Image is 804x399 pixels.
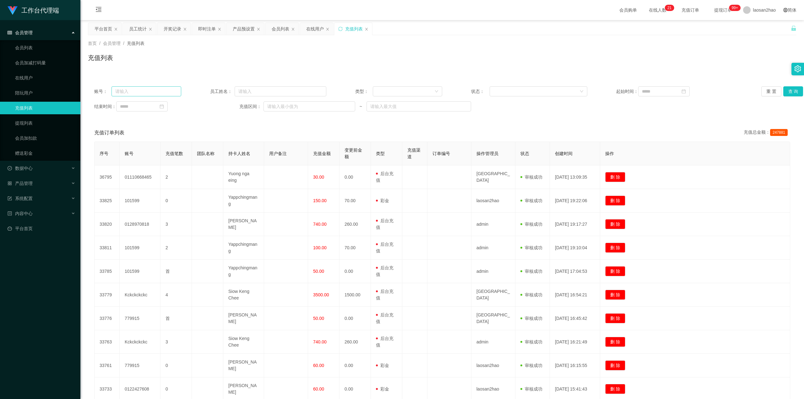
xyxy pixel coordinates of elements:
a: 会员列表 [15,41,75,54]
span: 在线人数 [646,8,670,12]
button: 删 除 [605,243,625,253]
i: 图标: close [365,27,368,31]
div: 开奖记录 [164,23,181,35]
a: 会员加扣款 [15,132,75,144]
span: 审核成功 [520,269,542,274]
span: 彩金 [376,363,389,368]
span: 50.00 [313,269,324,274]
button: 删 除 [605,360,625,370]
span: 后台充值 [376,218,394,230]
td: 101599 [120,236,160,260]
span: 账号： [94,88,111,95]
span: 账号 [125,151,133,156]
span: 用户备注 [269,151,287,156]
span: 充值渠道 [407,148,421,159]
span: / [123,41,124,46]
span: 订单编号 [432,151,450,156]
i: 图标: close [183,27,187,31]
td: [GEOGRAPHIC_DATA] [471,165,515,189]
span: 彩金 [376,386,389,391]
td: 779915 [120,354,160,377]
span: 审核成功 [520,363,542,368]
i: 图标: global [783,8,788,12]
td: Kckckckckc [120,283,160,307]
input: 请输入 [111,86,181,96]
i: 图标: close [149,27,152,31]
td: admin [471,236,515,260]
span: 会员管理 [103,41,121,46]
td: 0 [160,189,192,213]
span: 数据中心 [8,166,33,171]
span: 员工姓名： [210,88,235,95]
td: laosan2hao [471,189,515,213]
i: 图标: close [291,27,295,31]
span: 审核成功 [520,222,542,227]
i: 图标: down [435,89,438,94]
i: 图标: setting [794,65,801,72]
span: 审核成功 [520,386,542,391]
i: 图标: check-circle-o [8,166,12,170]
a: 陪玩用户 [15,87,75,99]
td: admin [471,260,515,283]
button: 删 除 [605,266,625,276]
span: 彩金 [376,198,389,203]
button: 删 除 [605,337,625,347]
td: 0128970818 [120,213,160,236]
span: 审核成功 [520,175,542,180]
img: logo.9652507e.png [8,6,18,15]
td: [DATE] 19:22:06 [550,189,600,213]
td: 33763 [95,330,120,354]
span: 充值订单列表 [94,129,124,137]
input: 请输入 [235,86,326,96]
a: 提现列表 [15,117,75,129]
span: 创建时间 [555,151,573,156]
a: 会员加减打码量 [15,57,75,69]
td: [DATE] 16:54:21 [550,283,600,307]
div: 即时注单 [198,23,216,35]
div: 员工统计 [129,23,147,35]
td: 260.00 [340,213,371,236]
span: 740.00 [313,222,327,227]
i: 图标: down [580,89,584,94]
i: 图标: table [8,30,12,35]
h1: 工作台代理端 [21,0,59,20]
button: 删 除 [605,384,625,394]
td: 33785 [95,260,120,283]
span: 后台充值 [376,289,394,300]
td: 2 [160,165,192,189]
h1: 充值列表 [88,53,113,62]
td: Yuong nga eing [223,165,264,189]
td: 33820 [95,213,120,236]
button: 删 除 [605,172,625,182]
button: 重 置 [761,86,781,96]
span: 后台充值 [376,312,394,324]
span: 后台充值 [376,171,394,183]
sup: 978 [729,5,740,11]
td: [GEOGRAPHIC_DATA] [471,283,515,307]
span: 100.00 [313,245,327,250]
td: [PERSON_NAME] [223,354,264,377]
td: [DATE] 16:21:49 [550,330,600,354]
div: 会员列表 [272,23,289,35]
input: 请输入最大值 [367,101,471,111]
td: admin [471,330,515,354]
span: 状态 [520,151,529,156]
i: 图标: sync [338,27,343,31]
td: 33811 [95,236,120,260]
td: Yappchingmang [223,189,264,213]
td: Siow Keng Chee [223,330,264,354]
a: 在线用户 [15,72,75,84]
span: 首页 [88,41,97,46]
td: 01110668465 [120,165,160,189]
button: 删 除 [605,290,625,300]
span: 3500.00 [313,292,329,297]
span: 产品管理 [8,181,33,186]
div: 充值列表 [345,23,363,35]
span: 247881 [770,129,788,136]
span: 团队名称 [197,151,215,156]
td: 101599 [120,260,160,283]
td: [DATE] 19:10:04 [550,236,600,260]
button: 查 询 [783,86,803,96]
td: [DATE] 16:15:55 [550,354,600,377]
span: 操作管理员 [476,151,498,156]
